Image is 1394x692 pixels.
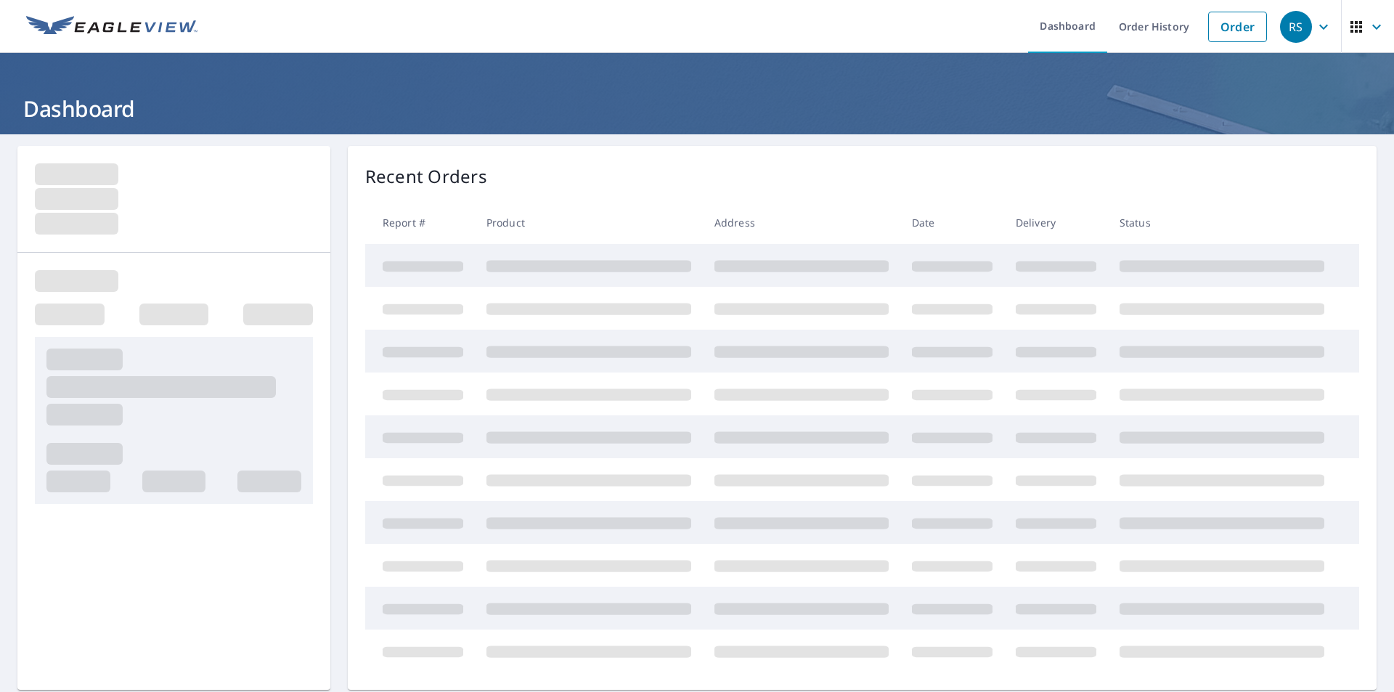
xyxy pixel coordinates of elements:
th: Report # [365,201,475,244]
div: RS [1280,11,1312,43]
h1: Dashboard [17,94,1377,123]
th: Delivery [1004,201,1108,244]
th: Date [900,201,1004,244]
th: Address [703,201,900,244]
th: Product [475,201,703,244]
th: Status [1108,201,1336,244]
a: Order [1208,12,1267,42]
p: Recent Orders [365,163,487,190]
img: EV Logo [26,16,197,38]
